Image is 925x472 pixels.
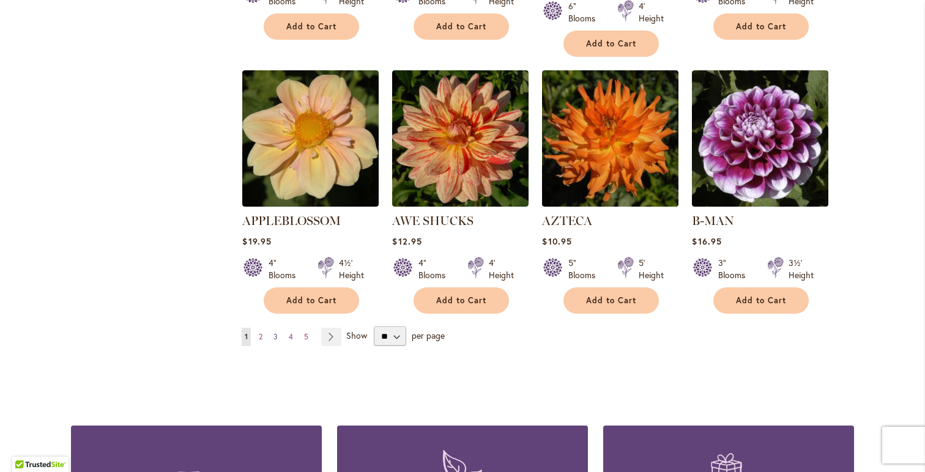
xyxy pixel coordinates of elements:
[392,70,529,207] img: AWE SHUCKS
[339,257,364,281] div: 4½' Height
[9,429,43,463] iframe: Launch Accessibility Center
[242,70,379,207] img: APPLEBLOSSOM
[392,235,422,247] span: $12.95
[392,197,529,209] a: AWE SHUCKS
[436,21,486,32] span: Add to Cart
[542,197,678,209] a: AZTECA
[568,257,603,281] div: 5" Blooms
[242,235,271,247] span: $19.95
[259,332,262,341] span: 2
[542,213,592,228] a: AZTECA
[639,257,664,281] div: 5' Height
[304,332,308,341] span: 5
[542,235,571,247] span: $10.95
[713,287,809,314] button: Add to Cart
[436,295,486,306] span: Add to Cart
[256,328,266,346] a: 2
[286,295,336,306] span: Add to Cart
[301,328,311,346] a: 5
[563,287,659,314] button: Add to Cart
[273,332,278,341] span: 3
[736,21,786,32] span: Add to Cart
[736,295,786,306] span: Add to Cart
[563,31,659,57] button: Add to Cart
[414,287,509,314] button: Add to Cart
[289,332,293,341] span: 4
[286,21,336,32] span: Add to Cart
[286,328,296,346] a: 4
[586,39,636,49] span: Add to Cart
[586,295,636,306] span: Add to Cart
[242,197,379,209] a: APPLEBLOSSOM
[692,213,734,228] a: B-MAN
[270,328,281,346] a: 3
[414,13,509,40] button: Add to Cart
[264,13,359,40] button: Add to Cart
[789,257,814,281] div: 3½' Height
[692,235,721,247] span: $16.95
[346,330,367,341] span: Show
[264,287,359,314] button: Add to Cart
[692,197,828,209] a: B-MAN
[245,332,248,341] span: 1
[542,70,678,207] img: AZTECA
[269,257,303,281] div: 4" Blooms
[392,213,474,228] a: AWE SHUCKS
[242,213,341,228] a: APPLEBLOSSOM
[418,257,453,281] div: 4" Blooms
[489,257,514,281] div: 4' Height
[412,330,445,341] span: per page
[692,70,828,207] img: B-MAN
[718,257,752,281] div: 3" Blooms
[713,13,809,40] button: Add to Cart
